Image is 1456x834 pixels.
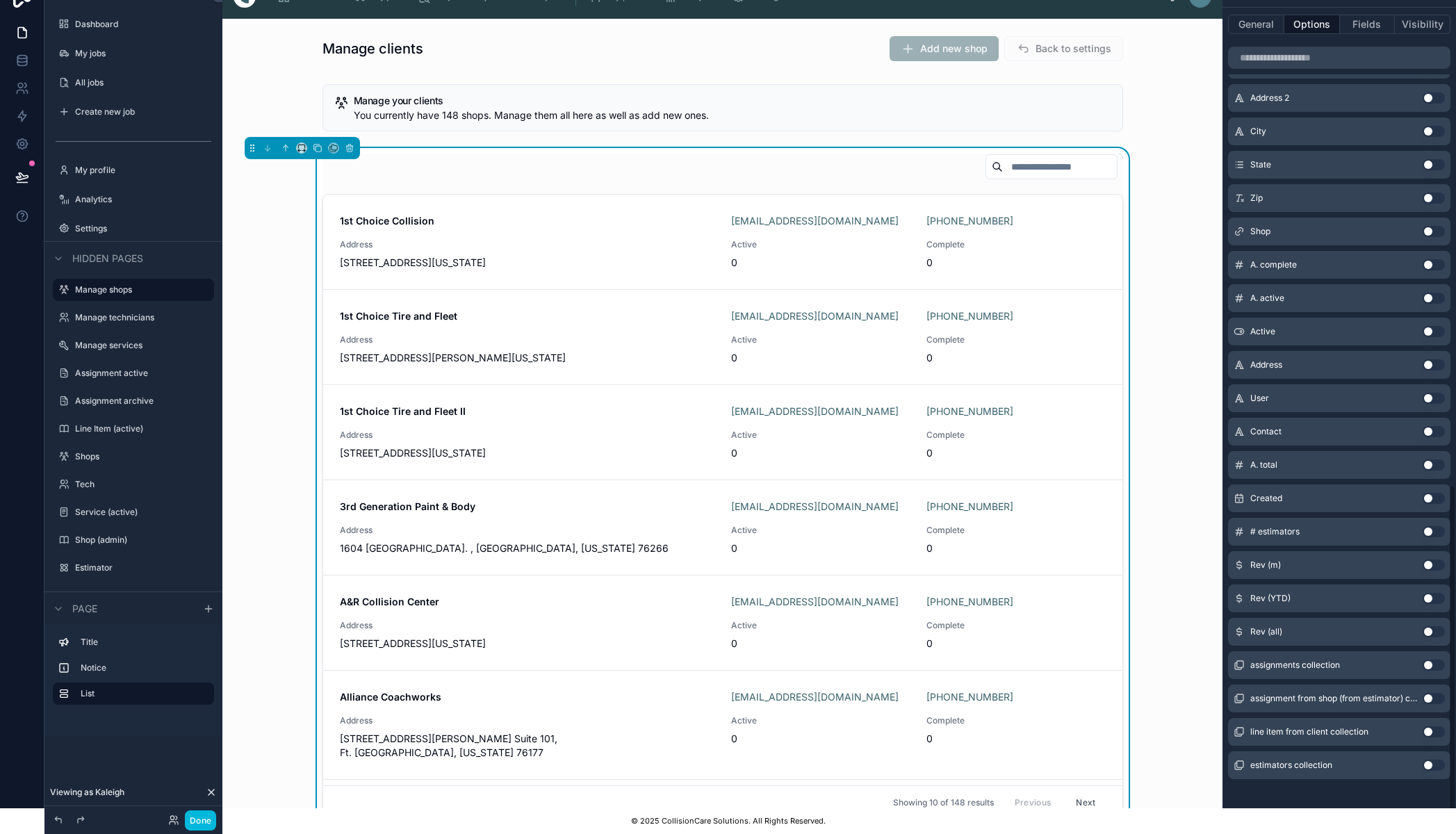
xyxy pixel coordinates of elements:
[75,165,206,176] a: My profile
[75,507,206,518] label: Service (active)
[323,575,1122,671] a: A&R Collision Center[EMAIL_ADDRESS][DOMAIN_NAME][PHONE_NUMBER]Address[STREET_ADDRESS][US_STATE]Ac...
[340,596,439,607] strong: A&R Collision Center
[323,195,1122,290] a: 1st Choice Collision[EMAIL_ADDRESS][DOMAIN_NAME][PHONE_NUMBER]Address[STREET_ADDRESS][US_STATE]Ac...
[75,48,206,59] label: My jobs
[731,541,910,555] span: 0
[1250,193,1263,204] span: Zip
[81,637,203,648] label: Title
[731,690,899,704] a: [EMAIL_ADDRESS][DOMAIN_NAME]
[731,214,899,228] a: [EMAIL_ADDRESS][DOMAIN_NAME]
[340,446,714,460] span: [STREET_ADDRESS][US_STATE]
[1250,493,1282,504] span: Created
[926,446,1106,460] span: 0
[340,500,475,512] strong: 3rd Generation Paint & Body
[340,732,714,760] span: [STREET_ADDRESS][PERSON_NAME] Suite 101, Ft. [GEOGRAPHIC_DATA], [US_STATE] 76177
[340,715,714,726] span: Address
[323,671,1122,780] a: Alliance Coachworks[EMAIL_ADDRESS][DOMAIN_NAME][PHONE_NUMBER]Address[STREET_ADDRESS][PERSON_NAME]...
[926,525,1106,536] span: Complete
[81,688,203,699] label: List
[1250,226,1270,237] span: Shop
[340,334,714,345] span: Address
[1250,426,1282,437] span: Contact
[731,430,910,441] span: Active
[926,404,1013,418] a: [PHONE_NUMBER]
[1250,559,1281,571] span: Rev (m)
[75,312,206,323] label: Manage technicians
[1250,126,1266,137] span: City
[75,368,206,379] label: Assignment active
[926,430,1106,441] span: Complete
[1250,726,1368,737] span: line item from client collection
[75,284,206,295] a: Manage shops
[340,525,714,536] span: Address
[340,637,714,651] span: [STREET_ADDRESS][US_STATE]
[926,690,1013,704] a: [PHONE_NUMBER]
[75,423,206,434] label: Line Item (active)
[1250,293,1284,304] span: A. active
[323,290,1122,385] a: 1st Choice Tire and Fleet[EMAIL_ADDRESS][DOMAIN_NAME][PHONE_NUMBER]Address[STREET_ADDRESS][PERSON...
[1250,359,1282,370] span: Address
[731,446,910,460] span: 0
[1250,760,1332,771] span: estimators collection
[926,595,1013,609] a: [PHONE_NUMBER]
[1250,393,1269,404] span: User
[731,256,910,270] span: 0
[75,340,206,351] a: Manage services
[731,525,910,536] span: Active
[340,215,434,227] strong: 1st Choice Collision
[1395,15,1450,34] button: Visibility
[731,732,910,746] span: 0
[75,395,206,407] label: Assignment archive
[340,310,457,322] strong: 1st Choice Tire and Fleet
[340,351,714,365] span: [STREET_ADDRESS][PERSON_NAME][US_STATE]
[926,239,1106,250] span: Complete
[75,223,206,234] a: Settings
[75,19,206,30] a: Dashboard
[926,334,1106,345] span: Complete
[1250,626,1282,637] span: Rev (all)
[75,194,206,205] label: Analytics
[893,797,994,808] span: Showing 10 of 148 results
[731,404,899,418] a: [EMAIL_ADDRESS][DOMAIN_NAME]
[75,534,206,546] label: Shop (admin)
[926,351,1106,365] span: 0
[75,479,206,490] label: Tech
[731,351,910,365] span: 0
[72,252,143,265] span: Hidden pages
[72,602,97,616] span: Page
[731,309,899,323] a: [EMAIL_ADDRESS][DOMAIN_NAME]
[731,500,899,514] a: [EMAIL_ADDRESS][DOMAIN_NAME]
[731,239,910,250] span: Active
[75,106,206,117] label: Create new job
[340,541,714,555] span: 1604 [GEOGRAPHIC_DATA]. , [GEOGRAPHIC_DATA], [US_STATE] 76266
[731,715,910,726] span: Active
[1250,693,1417,704] span: assignment from shop (from estimator) collection
[926,214,1013,228] a: [PHONE_NUMBER]
[731,595,899,609] a: [EMAIL_ADDRESS][DOMAIN_NAME]
[731,334,910,345] span: Active
[1250,159,1271,170] span: State
[340,256,714,270] span: [STREET_ADDRESS][US_STATE]
[926,309,1013,323] a: [PHONE_NUMBER]
[1250,660,1340,671] span: assignments collection
[340,239,714,250] span: Address
[926,732,1106,746] span: 0
[50,787,124,798] span: Viewing as Kaleigh
[926,620,1106,631] span: Complete
[75,562,206,573] label: Estimator
[1340,15,1396,34] button: Fields
[1250,326,1275,337] span: Active
[731,637,910,651] span: 0
[1250,259,1297,270] span: A. complete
